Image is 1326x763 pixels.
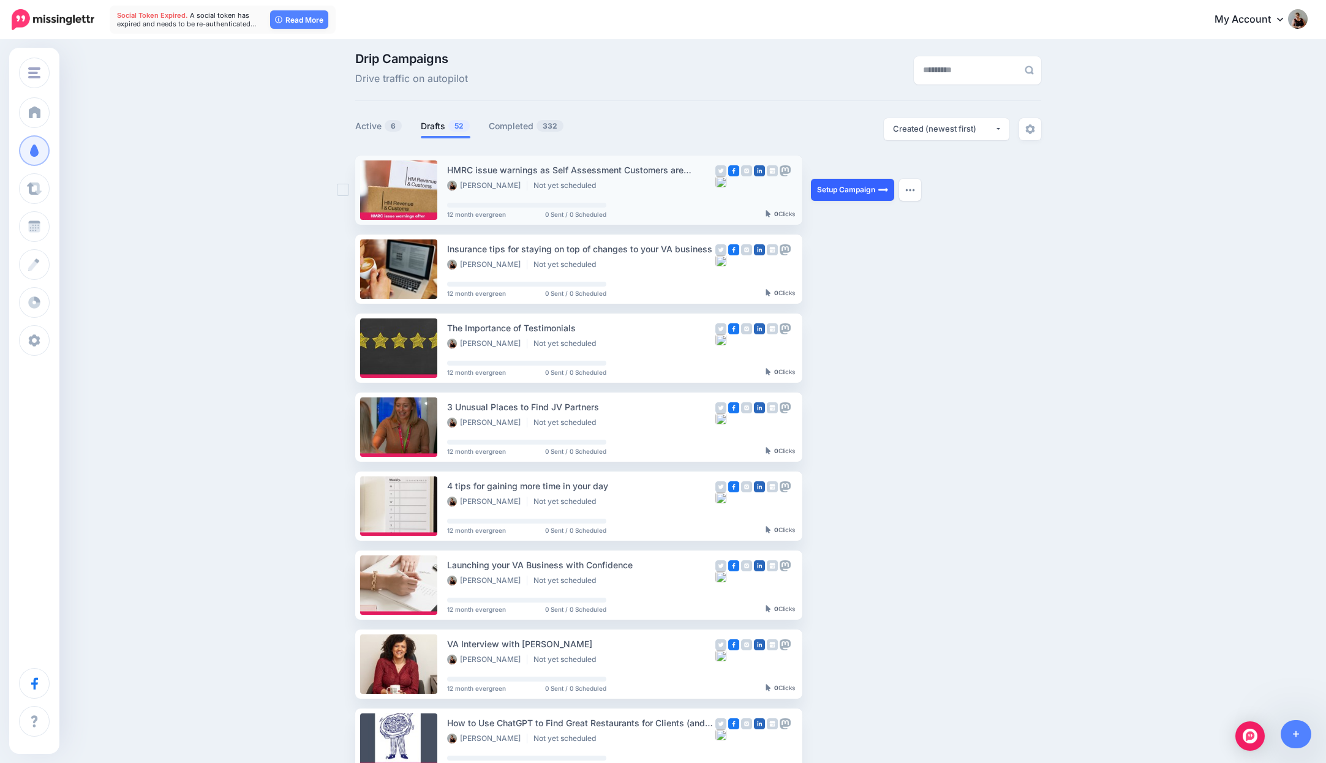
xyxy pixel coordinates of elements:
img: instagram-grey-square.png [741,639,752,650]
img: instagram-grey-square.png [741,323,752,334]
img: facebook-square.png [728,639,739,650]
img: pointer-grey-darker.png [766,605,771,612]
img: facebook-square.png [728,718,739,729]
img: mastodon-grey-square.png [780,718,791,729]
li: [PERSON_NAME] [447,497,527,506]
li: Not yet scheduled [533,655,602,664]
span: Social Token Expired. [117,11,188,20]
img: instagram-grey-square.png [741,481,752,492]
img: bluesky-grey-square.png [715,729,726,740]
b: 0 [774,526,778,533]
b: 0 [774,605,778,612]
span: 332 [537,120,563,132]
div: VA Interview with [PERSON_NAME] [447,637,715,651]
b: 0 [774,447,778,454]
div: Created (newest first) [893,123,995,135]
img: pointer-grey-darker.png [766,289,771,296]
img: linkedin-square.png [754,244,765,255]
b: 0 [774,368,778,375]
img: linkedin-square.png [754,481,765,492]
img: linkedin-square.png [754,560,765,571]
a: My Account [1202,5,1308,35]
img: pointer-grey-darker.png [766,368,771,375]
b: 0 [774,684,778,691]
img: bluesky-grey-square.png [715,650,726,661]
img: google_business-grey-square.png [767,718,778,729]
img: menu.png [28,67,40,78]
span: Drive traffic on autopilot [355,71,468,87]
span: 12 month evergreen [447,290,506,296]
img: facebook-square.png [728,244,739,255]
img: facebook-square.png [728,560,739,571]
img: instagram-grey-square.png [741,718,752,729]
img: instagram-grey-square.png [741,560,752,571]
img: bluesky-grey-square.png [715,413,726,424]
img: mastodon-grey-square.png [780,165,791,176]
img: twitter-grey-square.png [715,560,726,571]
span: A social token has expired and needs to be re-authenticated… [117,11,257,28]
img: settings-grey.png [1025,124,1035,134]
img: linkedin-square.png [754,402,765,413]
li: Not yet scheduled [533,418,602,427]
li: Not yet scheduled [533,497,602,506]
img: mastodon-grey-square.png [780,481,791,492]
img: facebook-square.png [728,323,739,334]
img: mastodon-grey-square.png [780,639,791,650]
img: twitter-grey-square.png [715,402,726,413]
span: 0 Sent / 0 Scheduled [545,606,606,612]
div: 3 Unusual Places to Find JV Partners [447,400,715,414]
div: Clicks [766,290,795,297]
div: Clicks [766,685,795,692]
div: 4 tips for gaining more time in your day [447,479,715,493]
img: bluesky-grey-square.png [715,492,726,503]
img: instagram-grey-square.png [741,165,752,176]
span: 0 Sent / 0 Scheduled [545,290,606,296]
div: HMRC issue warnings as Self Assessment Customers are targeted [447,163,715,177]
li: [PERSON_NAME] [447,418,527,427]
img: google_business-grey-square.png [767,402,778,413]
img: bluesky-grey-square.png [715,571,726,582]
span: 12 month evergreen [447,448,506,454]
a: Drafts52 [421,119,470,133]
span: 0 Sent / 0 Scheduled [545,527,606,533]
img: bluesky-grey-square.png [715,255,726,266]
button: Created (newest first) [884,118,1009,140]
div: Clicks [766,211,795,218]
li: Not yet scheduled [533,734,602,743]
img: instagram-grey-square.png [741,402,752,413]
div: Clicks [766,606,795,613]
span: 52 [448,120,470,132]
img: facebook-square.png [728,402,739,413]
div: Clicks [766,448,795,455]
img: mastodon-grey-square.png [780,560,791,571]
img: google_business-grey-square.png [767,323,778,334]
div: How to Use ChatGPT to Find Great Restaurants for Clients (and What’s Coming Next) [447,716,715,730]
img: mastodon-grey-square.png [780,244,791,255]
span: 12 month evergreen [447,369,506,375]
img: pointer-grey-darker.png [766,210,771,217]
div: Clicks [766,527,795,534]
img: linkedin-square.png [754,323,765,334]
span: 12 month evergreen [447,527,506,533]
img: dots.png [905,188,915,192]
a: Read More [270,10,328,29]
img: pointer-grey-darker.png [766,526,771,533]
img: google_business-grey-square.png [767,560,778,571]
div: The Importance of Testimonials [447,321,715,335]
img: linkedin-square.png [754,718,765,729]
li: [PERSON_NAME] [447,734,527,743]
img: twitter-grey-square.png [715,639,726,650]
img: arrow-long-right-white.png [878,185,888,195]
li: Not yet scheduled [533,339,602,348]
img: instagram-grey-square.png [741,244,752,255]
span: 12 month evergreen [447,606,506,612]
a: Setup Campaign [811,179,894,201]
span: 6 [385,120,402,132]
img: bluesky-grey-square.png [715,176,726,187]
li: [PERSON_NAME] [447,260,527,269]
span: 12 month evergreen [447,685,506,691]
span: 12 month evergreen [447,211,506,217]
img: pointer-grey-darker.png [766,447,771,454]
img: google_business-grey-square.png [767,165,778,176]
img: twitter-grey-square.png [715,481,726,492]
